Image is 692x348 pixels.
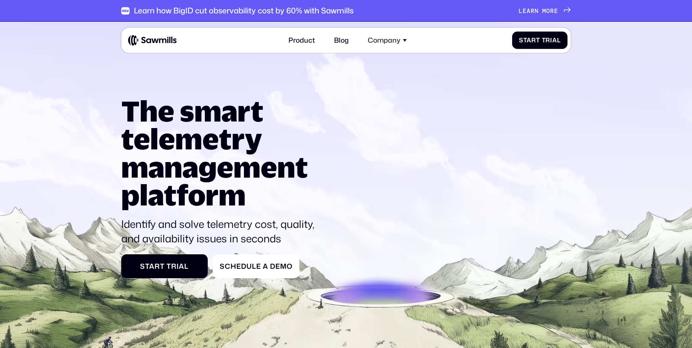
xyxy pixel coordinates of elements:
div: Learn how BigID cut observability cost by 60% with Sawmills [134,6,354,16]
p: Identify and solve telemetry cost, quality, and availability issues in seconds [121,217,322,246]
div: Company [368,36,400,44]
div: Start Trial [128,262,201,271]
a: Start Trial [512,31,567,49]
div: Schedule a Demo [220,262,292,271]
a: Blog [329,31,354,50]
a: Start Trial [121,254,208,278]
h1: The smart telemetry management platform [121,97,322,209]
div: Learn more [519,7,558,14]
a: Schedule a Demo [213,254,299,278]
div: Start Trial [519,37,560,44]
a: Product [283,31,320,50]
a: Learn more [519,7,571,14]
